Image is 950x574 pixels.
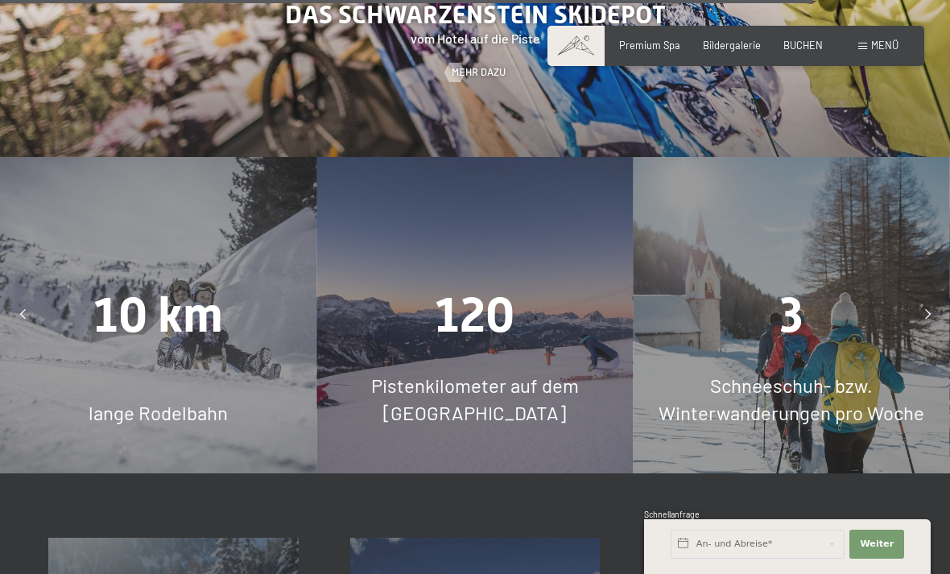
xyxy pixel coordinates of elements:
[849,530,904,559] button: Weiter
[93,287,223,343] span: 10 km
[780,287,803,343] span: 3
[452,65,506,80] span: Mehr dazu
[703,39,761,52] a: Bildergalerie
[659,374,924,424] span: Schneeschuh- bzw. Winterwanderungen pro Woche
[435,287,514,343] span: 120
[783,39,823,52] a: BUCHEN
[860,538,894,551] span: Weiter
[619,39,680,52] a: Premium Spa
[871,39,898,52] span: Menü
[644,510,700,519] span: Schnellanfrage
[371,374,579,424] span: Pistenkilometer auf dem [GEOGRAPHIC_DATA]
[89,401,228,424] span: lange Rodelbahn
